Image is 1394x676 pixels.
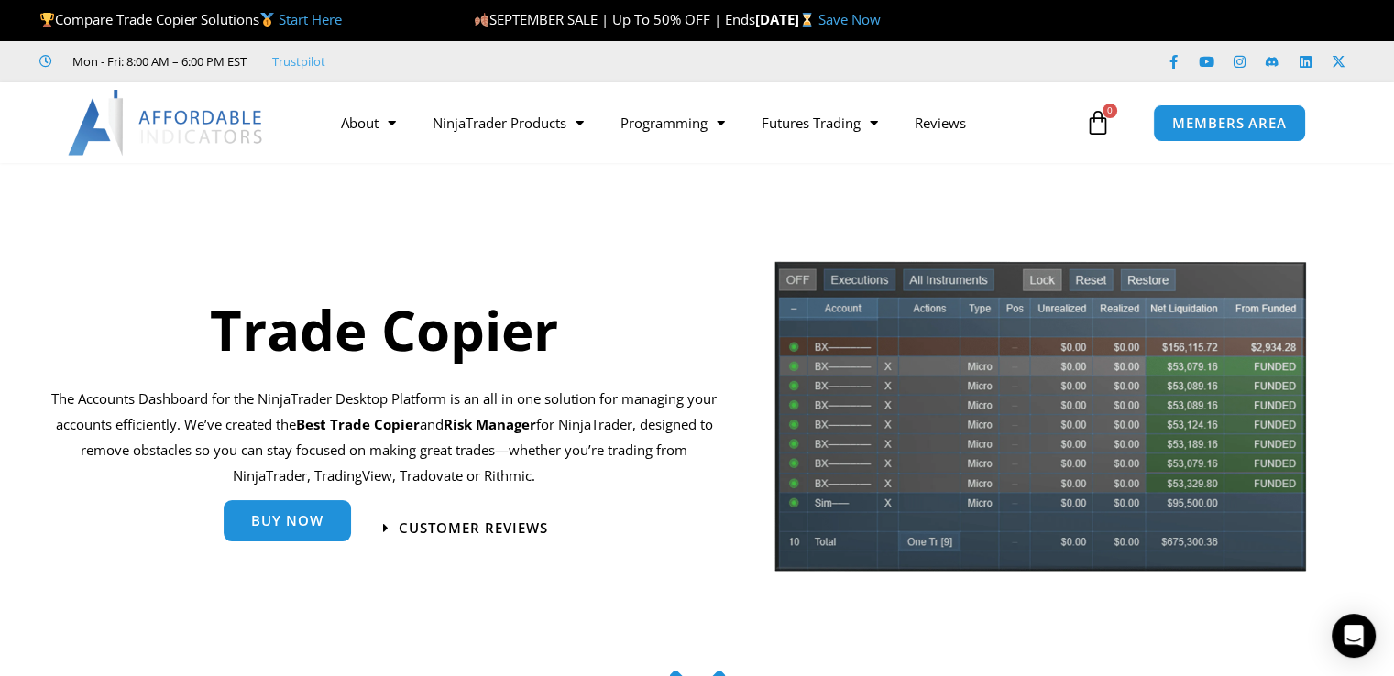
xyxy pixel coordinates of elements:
a: Customer Reviews [383,521,548,535]
span: Mon - Fri: 8:00 AM – 6:00 PM EST [68,50,247,72]
img: LogoAI | Affordable Indicators – NinjaTrader [68,90,265,156]
b: Best Trade Copier [296,415,420,433]
span: Compare Trade Copier Solutions [39,10,342,28]
strong: Risk Manager [444,415,536,433]
span: MEMBERS AREA [1172,116,1287,130]
img: ⌛ [800,13,814,27]
img: 🏆 [40,13,54,27]
a: NinjaTrader Products [414,102,602,144]
img: tradecopier | Affordable Indicators – NinjaTrader [773,259,1308,586]
span: 0 [1103,104,1117,118]
span: Buy Now [251,517,324,530]
a: Buy Now [224,503,351,544]
a: Start Here [279,10,342,28]
a: Trustpilot [272,50,325,72]
div: Open Intercom Messenger [1332,614,1376,658]
img: 🍂 [475,13,488,27]
span: SEPTEMBER SALE | Up To 50% OFF | Ends [474,10,755,28]
a: Save Now [818,10,881,28]
h1: Trade Copier [51,291,718,368]
a: Programming [602,102,743,144]
img: 🥇 [260,13,274,27]
a: About [323,102,414,144]
a: MEMBERS AREA [1153,104,1306,142]
span: Customer Reviews [399,521,548,535]
nav: Menu [323,102,1081,144]
strong: [DATE] [755,10,818,28]
a: 0 [1058,96,1138,149]
a: Futures Trading [743,102,896,144]
p: The Accounts Dashboard for the NinjaTrader Desktop Platform is an all in one solution for managin... [51,387,718,488]
a: Reviews [896,102,984,144]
